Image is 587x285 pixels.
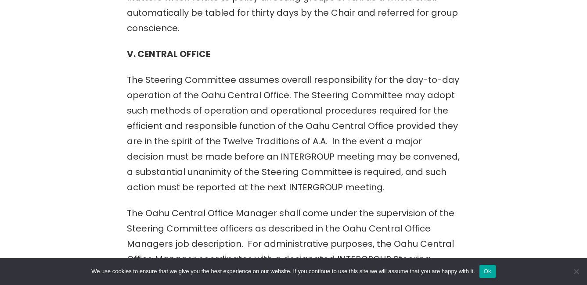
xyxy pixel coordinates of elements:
[127,206,461,282] p: The Oahu Central Office Manager shall come under the supervision of the Steering Committee office...
[572,267,580,276] span: No
[91,267,475,276] span: We use cookies to ensure that we give you the best experience on our website. If you continue to ...
[127,72,461,195] p: The Steering Committee assumes overall responsibility for the day-to-day operation of the Oahu Ce...
[479,265,496,278] button: Ok
[127,48,210,60] strong: V. CENTRAL OFFICE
